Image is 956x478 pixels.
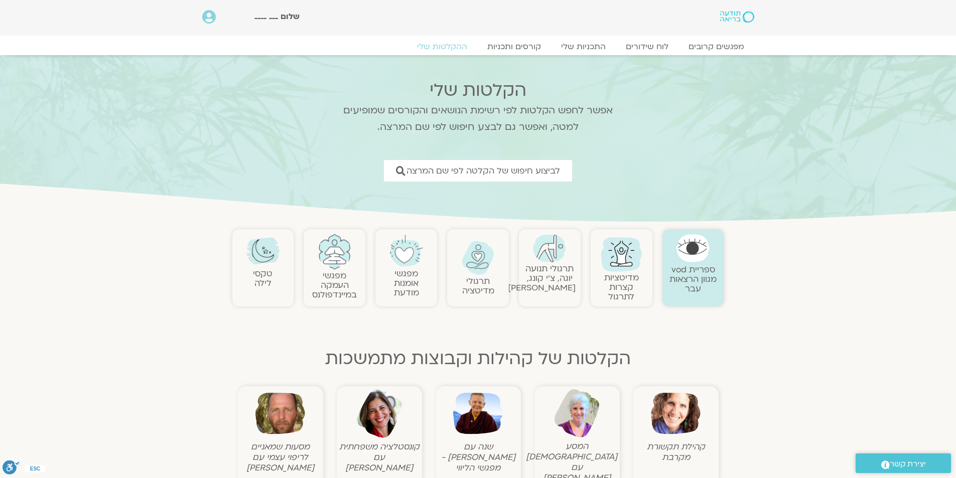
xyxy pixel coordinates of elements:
[330,80,626,100] h2: הקלטות שלי
[616,42,678,52] a: לוח שידורים
[604,272,639,302] a: מדיטציות קצרות לתרגול
[253,268,272,289] a: טקסילילה
[551,42,616,52] a: התכניות שלי
[312,270,357,300] a: מפגשיהעמקה במיינדפולנס
[232,349,724,369] h2: הקלטות של קהילות וקבוצות מתמשכות
[508,263,576,293] a: תרגולי תנועהיוגה, צ׳י קונג, [PERSON_NAME]
[202,42,754,52] nav: Menu
[462,275,494,296] a: תרגולימדיטציה
[407,42,477,52] a: ההקלטות שלי
[240,441,321,473] figcaption: מסעות שמאניים לריפוי עצמי עם [PERSON_NAME]
[254,11,300,22] span: שלום ___ ____
[330,102,626,135] p: אפשר לחפש הקלטות לפי רשימת הנושאים והקורסים שמופיעים למטה, ואפשר גם לבצע חיפוש לפי שם המרצה.
[856,453,951,473] a: יצירת קשר
[678,42,754,52] a: מפגשים קרובים
[384,160,572,182] a: לביצוע חיפוש של הקלטה לפי שם המרצה
[636,441,716,462] figcaption: קהילת תקשורת מקרבת
[669,264,717,294] a: ספריית vodמגוון הרצאות עבר
[890,457,926,471] span: יצירת קשר
[438,441,518,473] figcaption: שנה עם [PERSON_NAME] - מפגשי הליווי
[406,166,560,176] span: לביצוע חיפוש של הקלטה לפי שם המרצה
[477,42,551,52] a: קורסים ותכניות
[339,441,420,473] figcaption: קונסטלציה משפחתית עם [PERSON_NAME]
[394,268,419,298] a: מפגשיאומנות מודעת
